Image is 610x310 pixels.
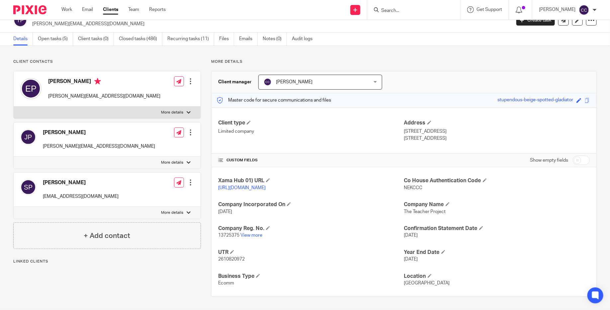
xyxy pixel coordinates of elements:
span: [DATE] [404,233,418,238]
a: Notes (0) [263,33,287,45]
span: Ecomm [218,281,234,285]
a: Emails [239,33,258,45]
div: stupendous-beige-spotted-gladiator [497,97,573,104]
span: 2610820972 [218,257,245,262]
p: More details [161,160,183,165]
i: Primary [94,78,101,85]
p: [STREET_ADDRESS] [404,128,590,135]
a: Closed tasks (486) [119,33,162,45]
h4: Xama Hub 01) URL [218,177,404,184]
a: [URL][DOMAIN_NAME] [218,186,266,190]
p: [EMAIL_ADDRESS][DOMAIN_NAME] [43,193,119,200]
span: The Teacher Project [404,209,446,214]
h4: UTR [218,249,404,256]
a: Work [61,6,72,13]
h4: Address [404,119,590,126]
a: View more [240,233,262,238]
h3: Client manager [218,79,252,85]
input: Search [381,8,440,14]
p: More details [161,110,183,115]
h4: + Add contact [84,231,130,241]
img: svg%3E [579,5,589,15]
h4: Location [404,273,590,280]
h4: Confirmation Statement Date [404,225,590,232]
span: Get Support [477,7,502,12]
a: Email [82,6,93,13]
a: Files [219,33,234,45]
a: Client tasks (0) [78,33,114,45]
h4: Year End Date [404,249,590,256]
p: More details [161,210,183,215]
span: [GEOGRAPHIC_DATA] [404,281,450,285]
img: svg%3E [264,78,272,86]
h4: CUSTOM FIELDS [218,158,404,163]
h4: Company Name [404,201,590,208]
span: [DATE] [218,209,232,214]
h4: [PERSON_NAME] [48,78,160,86]
p: More details [211,59,597,64]
a: Reports [149,6,166,13]
p: Linked clients [13,259,201,264]
h4: Client type [218,119,404,126]
span: NEKCCC [404,186,423,190]
h4: Company Incorporated On [218,201,404,208]
p: [STREET_ADDRESS] [404,135,590,142]
a: Create task [516,15,555,26]
p: [PERSON_NAME] [539,6,575,13]
a: Open tasks (5) [38,33,73,45]
img: svg%3E [20,78,42,99]
h4: [PERSON_NAME] [43,129,155,136]
a: Audit logs [292,33,317,45]
label: Show empty fields [530,157,568,164]
p: [PERSON_NAME][EMAIL_ADDRESS][DOMAIN_NAME] [43,143,155,150]
span: [DATE] [404,257,418,262]
h4: [PERSON_NAME] [43,179,119,186]
p: [PERSON_NAME][EMAIL_ADDRESS][DOMAIN_NAME] [32,21,506,27]
p: Client contacts [13,59,201,64]
h4: Co House Authentication Code [404,177,590,184]
a: Team [128,6,139,13]
img: svg%3E [20,179,36,195]
h4: Business Type [218,273,404,280]
span: [PERSON_NAME] [276,80,312,84]
p: [PERSON_NAME][EMAIL_ADDRESS][DOMAIN_NAME] [48,93,160,100]
p: Limited company [218,128,404,135]
img: Pixie [13,5,46,14]
span: 13725375 [218,233,239,238]
a: Clients [103,6,118,13]
img: svg%3E [13,13,27,27]
h4: Company Reg. No. [218,225,404,232]
a: Recurring tasks (11) [167,33,214,45]
a: Details [13,33,33,45]
p: Master code for secure communications and files [217,97,331,104]
img: svg%3E [20,129,36,145]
